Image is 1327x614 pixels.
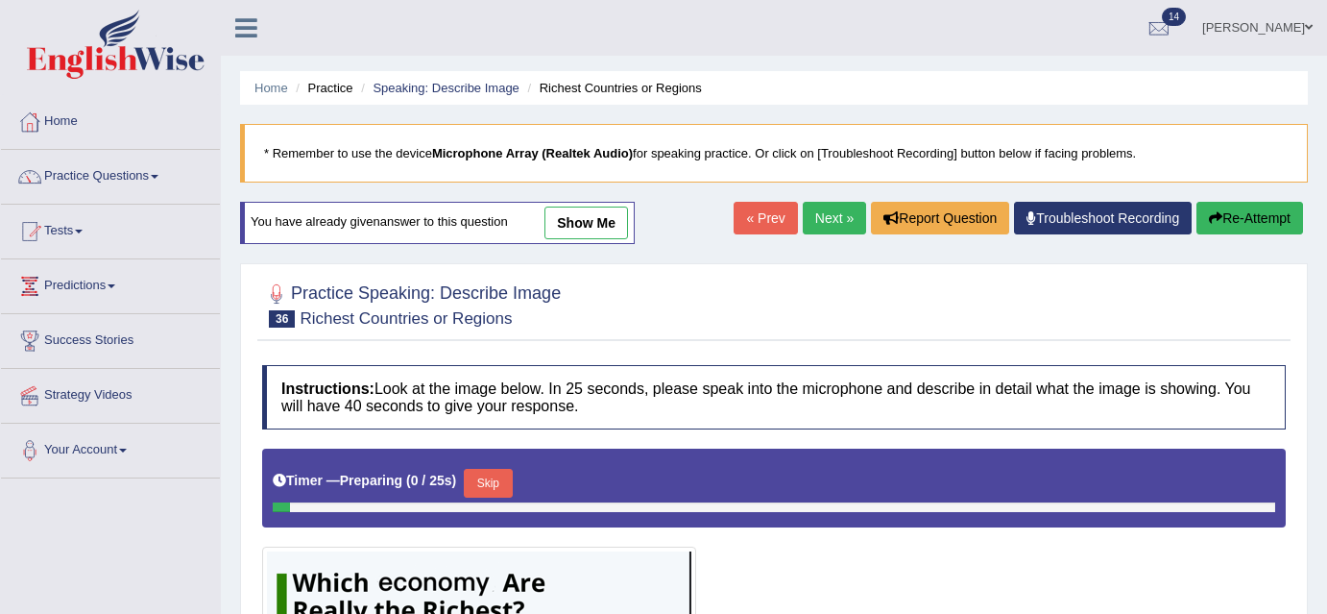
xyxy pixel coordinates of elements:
li: Practice [291,79,352,97]
blockquote: * Remember to use the device for speaking practice. Or click on [Troubleshoot Recording] button b... [240,124,1308,183]
a: Your Account [1,424,220,472]
b: Instructions: [281,381,374,397]
a: Predictions [1,259,220,307]
a: show me [544,207,628,239]
div: You have already given answer to this question [240,202,635,244]
a: Tests [1,205,220,253]
button: Report Question [871,202,1009,234]
span: 14 [1162,8,1186,26]
b: Preparing [340,473,402,488]
li: Richest Countries or Regions [522,79,701,97]
a: Home [1,95,220,143]
a: Success Stories [1,314,220,362]
small: Richest Countries or Regions [300,309,512,328]
a: Strategy Videos [1,369,220,417]
button: Skip [464,469,512,498]
a: « Prev [734,202,797,234]
a: Home [254,81,288,95]
a: Next » [803,202,866,234]
b: Microphone Array (Realtek Audio) [432,146,633,160]
b: 0 / 25s [411,473,452,488]
b: ( [406,473,411,488]
button: Re-Attempt [1196,202,1303,234]
a: Speaking: Describe Image [373,81,519,95]
h4: Look at the image below. In 25 seconds, please speak into the microphone and describe in detail w... [262,365,1286,430]
h2: Practice Speaking: Describe Image [262,280,561,328]
a: Troubleshoot Recording [1014,202,1192,234]
span: 36 [269,310,295,328]
b: ) [452,473,457,488]
a: Practice Questions [1,150,220,198]
h5: Timer — [273,474,456,488]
